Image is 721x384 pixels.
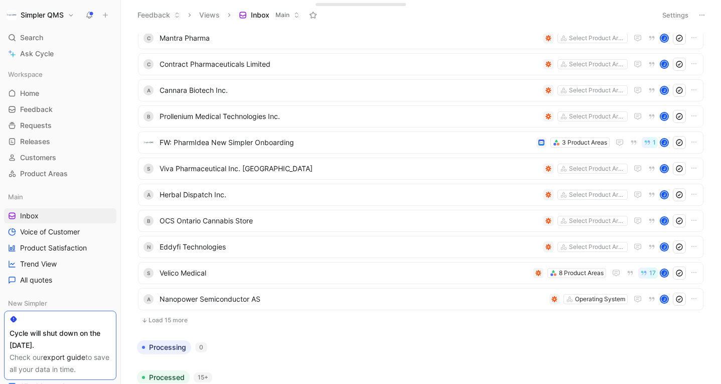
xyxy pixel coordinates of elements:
[4,189,116,204] div: Main
[20,104,53,114] span: Feedback
[143,190,154,200] div: A
[569,59,625,69] div: Select Product Areas
[8,69,43,79] span: Workspace
[195,8,224,23] button: Views
[160,32,539,44] span: Mantra Pharma
[559,268,604,278] div: 8 Product Areas
[20,259,57,269] span: Trend View
[4,8,77,22] button: Simpler QMSSimpler QMS
[138,236,703,258] a: NEddyfi TechnologiesSelect Product AreasJ
[43,353,85,361] a: export guide
[4,208,116,223] a: Inbox
[4,67,116,82] div: Workspace
[138,132,703,154] a: logoFW: PharmIdea New Simpler Onboarding3 Product Areas1J
[20,153,56,163] span: Customers
[20,48,54,60] span: Ask Cycle
[661,296,668,303] div: J
[20,32,43,44] span: Search
[7,10,17,20] img: Simpler QMS
[569,164,625,174] div: Select Product Areas
[149,342,186,352] span: Processing
[143,138,154,148] img: logo
[20,227,80,237] span: Voice of Customer
[4,273,116,288] a: All quotes
[133,340,708,362] div: Processing0
[143,164,154,174] div: S
[160,110,539,122] span: Prollenium Medical Technologies Inc.
[138,79,703,101] a: ACannara Biotech Inc.Select Product AreasJ
[642,137,658,148] button: 1
[661,191,668,198] div: J
[143,294,154,304] div: A
[661,113,668,120] div: J
[143,59,154,69] div: C
[138,210,703,232] a: BOCS Ontario Cannabis StoreSelect Product AreasJ
[138,288,703,310] a: ANanopower Semiconductor ASOperating SystemJ
[4,86,116,101] a: Home
[4,150,116,165] a: Customers
[138,314,703,326] button: Load 15 more
[143,242,154,252] div: N
[575,294,625,304] div: Operating System
[661,87,668,94] div: J
[661,139,668,146] div: J
[160,189,539,201] span: Herbal Dispatch Inc.
[10,351,111,375] div: Check our to save all your data in time.
[20,137,50,147] span: Releases
[4,257,116,272] a: Trend View
[569,190,625,200] div: Select Product Areas
[160,84,539,96] span: Cannara Biotech Inc.
[661,270,668,277] div: J
[143,33,154,43] div: C
[160,163,539,175] span: Viva Pharmaceutical Inc. [GEOGRAPHIC_DATA]
[194,372,212,382] div: 15+
[160,215,539,227] span: OCS Ontario Cannabis Store
[143,216,154,226] div: B
[4,118,116,133] a: Requests
[569,242,625,252] div: Select Product Areas
[160,241,539,253] span: Eddyfi Technologies
[20,120,52,131] span: Requests
[234,8,304,23] button: InboxMain
[569,216,625,226] div: Select Product Areas
[149,372,185,382] span: Processed
[569,33,625,43] div: Select Product Areas
[138,184,703,206] a: AHerbal Dispatch Inc.Select Product AreasJ
[661,165,668,172] div: J
[8,192,23,202] span: Main
[160,137,532,149] span: FW: PharmIdea New Simpler Onboarding
[4,240,116,255] a: Product Satisfaction
[649,270,656,276] span: 17
[251,10,269,20] span: Inbox
[4,296,116,311] div: New Simpler
[138,53,703,75] a: CContract Pharmaceuticals LimitedSelect Product AreasJ
[143,85,154,95] div: A
[4,46,116,61] a: Ask Cycle
[195,342,207,352] div: 0
[661,35,668,42] div: J
[20,243,87,253] span: Product Satisfaction
[658,8,693,22] button: Settings
[4,224,116,239] a: Voice of Customer
[4,166,116,181] a: Product Areas
[4,102,116,117] a: Feedback
[160,58,539,70] span: Contract Pharmaceuticals Limited
[160,267,529,279] span: Velico Medical
[569,85,625,95] div: Select Product Areas
[20,275,52,285] span: All quotes
[138,105,703,127] a: BProllenium Medical Technologies Inc.Select Product AreasJ
[143,268,154,278] div: S
[10,327,111,351] div: Cycle will shut down on the [DATE].
[653,140,656,146] span: 1
[138,158,703,180] a: SViva Pharmaceutical Inc. [GEOGRAPHIC_DATA]Select Product AreasJ
[20,211,39,221] span: Inbox
[20,169,68,179] span: Product Areas
[569,111,625,121] div: Select Product Areas
[133,8,185,23] button: Feedback
[138,27,703,49] a: CMantra PharmaSelect Product AreasJ
[661,243,668,250] div: J
[661,217,668,224] div: J
[160,293,545,305] span: Nanopower Semiconductor AS
[21,11,64,20] h1: Simpler QMS
[562,138,607,148] div: 3 Product Areas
